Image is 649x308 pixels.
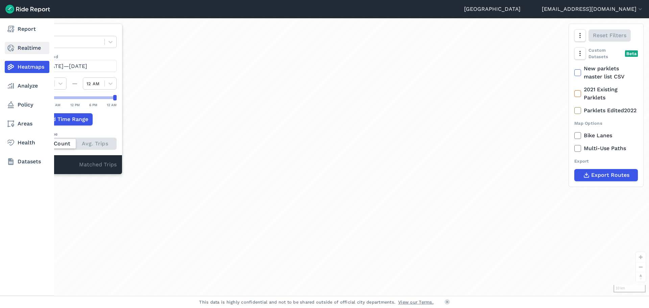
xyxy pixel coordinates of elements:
label: 2021 Existing Parklets [574,86,638,102]
span: [DATE]—[DATE] [45,63,87,69]
a: Policy [5,99,49,111]
button: Add Time Range [33,113,93,125]
label: New parklets master list CSV [574,65,638,81]
div: 12 AM [107,102,117,108]
a: [GEOGRAPHIC_DATA] [464,5,521,13]
label: Parklets Edited2022 [574,106,638,115]
span: Export Routes [591,171,629,179]
img: Ride Report [5,5,50,14]
div: 12 PM [70,102,80,108]
span: Reset Filters [593,31,626,40]
button: Export Routes [574,169,638,181]
div: 6 AM [52,102,61,108]
a: Analyze [5,80,49,92]
label: Bike Lanes [574,132,638,140]
a: Report [5,23,49,35]
a: Realtime [5,42,49,54]
div: Map Options [574,120,638,126]
a: Health [5,137,49,149]
div: 6 PM [89,102,97,108]
span: Add Time Range [45,115,88,123]
div: - [33,161,79,169]
div: Custom Datasets [574,47,638,60]
div: loading [22,18,649,296]
button: Reset Filters [588,29,631,42]
button: [EMAIL_ADDRESS][DOMAIN_NAME] [542,5,644,13]
label: Multi-Use Paths [574,144,638,152]
div: — [67,79,83,88]
label: Data Type [33,29,117,36]
div: Matched Trips [27,155,122,174]
a: Heatmaps [5,61,49,73]
a: View our Terms. [398,299,434,305]
a: Datasets [5,156,49,168]
label: Data Period [33,53,117,60]
button: [DATE]—[DATE] [33,60,117,72]
a: Areas [5,118,49,130]
div: Export [574,158,638,164]
div: Count Type [33,131,117,137]
div: Beta [625,50,638,57]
